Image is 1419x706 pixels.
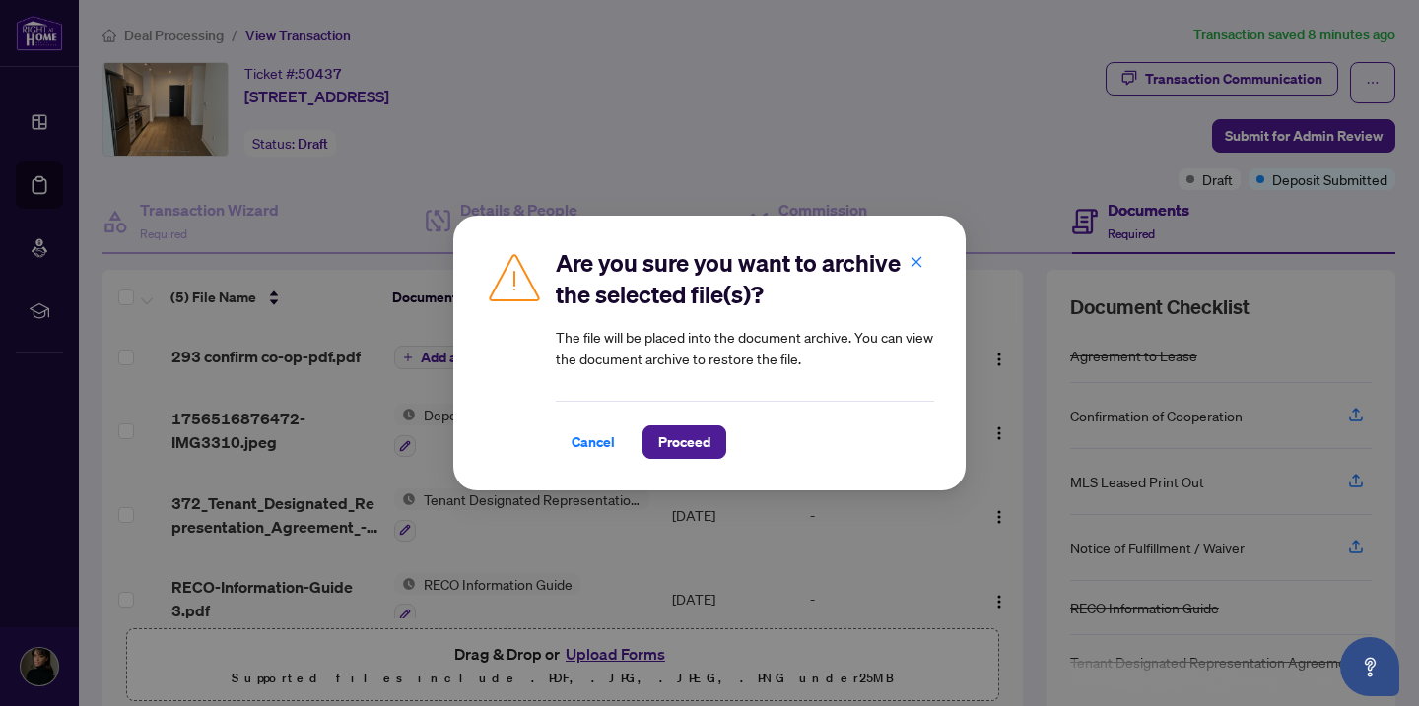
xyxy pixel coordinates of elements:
button: Proceed [642,425,726,459]
button: Open asap [1340,637,1399,696]
article: The file will be placed into the document archive. You can view the document archive to restore t... [556,326,934,369]
button: Cancel [556,425,631,459]
span: Proceed [658,426,710,458]
span: Cancel [572,426,615,458]
span: close [910,255,923,269]
img: Caution Icon [485,247,544,306]
h2: Are you sure you want to archive the selected file(s)? [556,247,934,310]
